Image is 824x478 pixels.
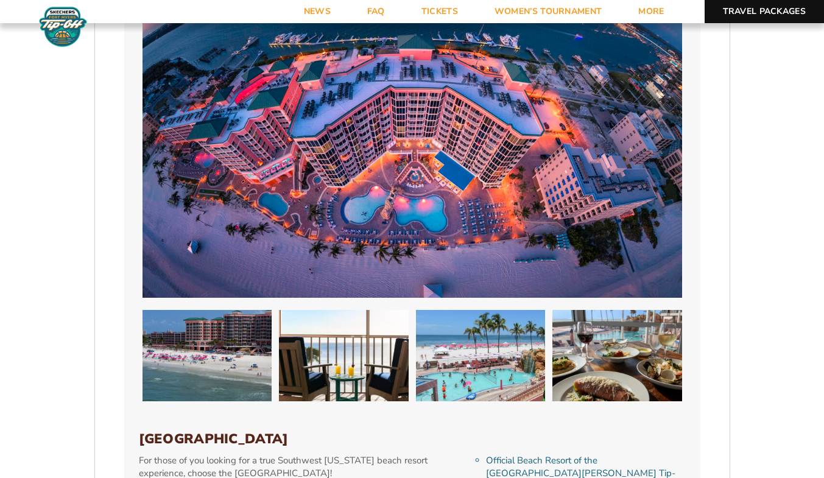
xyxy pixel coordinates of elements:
[552,310,682,401] img: Pink Shell Beach Resort & Marina (BEACH 2025)
[416,310,546,401] img: Pink Shell Beach Resort & Marina (BEACH 2025)
[37,6,90,47] img: Fort Myers Tip-Off
[143,310,272,401] img: Pink Shell Beach Resort & Marina (BEACH 2025)
[139,431,686,447] h3: [GEOGRAPHIC_DATA]
[279,310,409,401] img: Pink Shell Beach Resort & Marina (BEACH 2025)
